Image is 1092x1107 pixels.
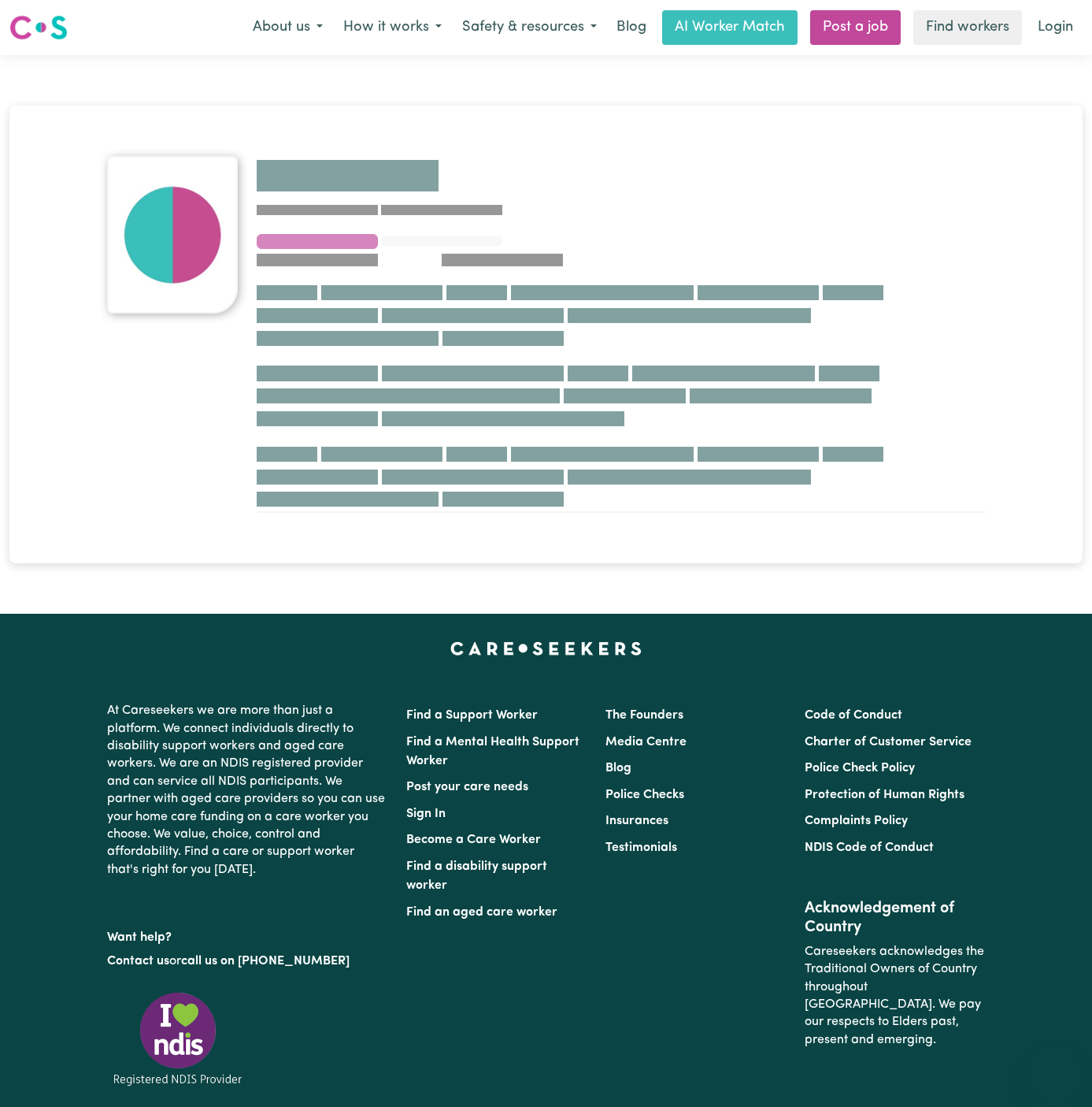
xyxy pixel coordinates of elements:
a: Insurances [605,815,668,827]
button: How it works [333,11,452,44]
p: or [107,946,387,976]
a: The Founders [605,709,683,722]
iframe: Button to launch messaging window [1029,1044,1079,1094]
img: Careseekers logo [9,13,68,42]
button: About us [242,11,333,44]
p: At Careseekers we are more than just a platform. We connect individuals directly to disability su... [107,696,387,885]
a: Careseekers logo [9,9,68,46]
a: Police Check Policy [805,762,915,775]
a: Blog [607,10,656,45]
a: Find a disability support worker [406,860,547,892]
a: Complaints Policy [805,815,908,827]
p: Careseekers acknowledges the Traditional Owners of Country throughout [GEOGRAPHIC_DATA]. We pay o... [805,937,985,1055]
p: Want help? [107,923,387,946]
a: AI Worker Match [662,10,798,45]
h2: Acknowledgement of Country [805,899,985,937]
a: Media Centre [605,736,687,749]
a: Charter of Customer Service [805,736,972,749]
a: Find workers [913,10,1022,45]
a: Find a Support Worker [406,709,538,722]
a: Careseekers home page [450,642,642,655]
a: Code of Conduct [805,709,902,722]
a: Police Checks [605,789,684,801]
a: Contact us [107,955,169,968]
a: Find a Mental Health Support Worker [406,736,579,767]
img: Registered NDIS provider [107,990,249,1088]
a: Become a Care Worker [406,834,541,846]
a: call us on [PHONE_NUMBER] [181,955,350,968]
a: Testimonials [605,841,677,854]
a: Sign In [406,808,446,820]
a: Login [1028,10,1083,45]
a: Post a job [810,10,901,45]
a: Blog [605,762,631,775]
a: Protection of Human Rights [805,789,964,801]
a: NDIS Code of Conduct [805,841,934,854]
button: Safety & resources [452,11,607,44]
a: Find an aged care worker [406,906,557,919]
a: Post your care needs [406,781,528,793]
